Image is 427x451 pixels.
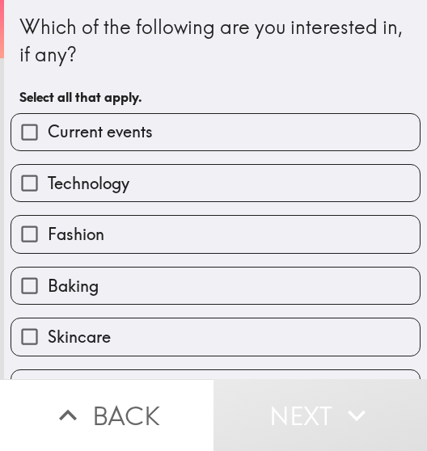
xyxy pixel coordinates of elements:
span: Cooking [48,377,108,399]
span: Current events [48,120,153,143]
h6: Select all that apply. [19,88,412,106]
button: Fashion [11,216,420,252]
span: Technology [48,172,129,195]
button: Baking [11,268,420,304]
span: Baking [48,275,99,297]
button: Technology [11,165,420,201]
button: Next [213,379,427,451]
span: Fashion [48,223,104,246]
button: Current events [11,114,420,150]
button: Skincare [11,318,420,355]
div: Which of the following are you interested in, if any? [19,14,412,68]
button: Cooking [11,370,420,407]
span: Skincare [48,326,111,348]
